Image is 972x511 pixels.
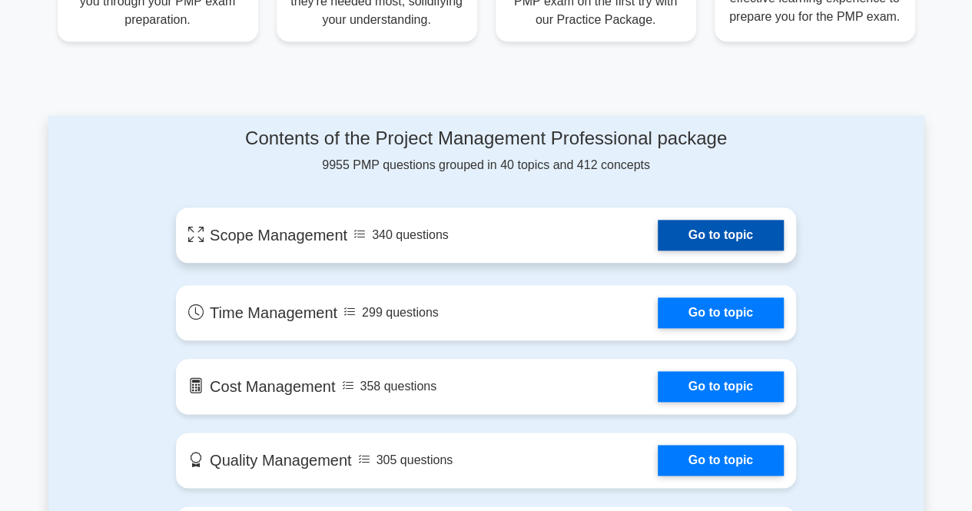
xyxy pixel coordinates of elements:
[658,445,784,476] a: Go to topic
[658,297,784,328] a: Go to topic
[658,220,784,251] a: Go to topic
[658,371,784,402] a: Go to topic
[176,128,796,150] h4: Contents of the Project Management Professional package
[176,128,796,174] div: 9955 PMP questions grouped in 40 topics and 412 concepts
